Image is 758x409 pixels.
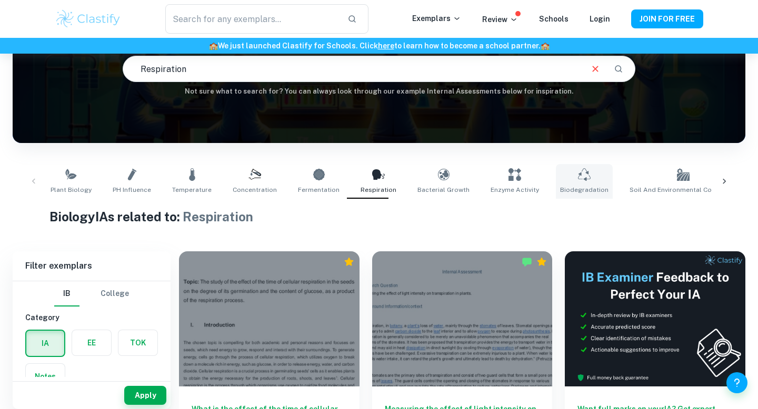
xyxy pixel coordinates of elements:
[610,60,627,78] button: Search
[491,185,539,195] span: Enzyme Activity
[123,54,581,84] input: E.g. photosynthesis, coffee and protein, HDI and diabetes...
[13,251,171,281] h6: Filter exemplars
[565,251,745,386] img: Thumbnail
[54,281,79,306] button: IB
[378,42,394,50] a: here
[560,185,609,195] span: Biodegradation
[26,331,64,356] button: IA
[482,14,518,25] p: Review
[233,185,277,195] span: Concentration
[2,40,756,52] h6: We just launched Clastify for Schools. Click to learn how to become a school partner.
[183,209,253,224] span: Respiration
[54,281,129,306] div: Filter type choice
[630,185,737,195] span: Soil and Environmental Conditions
[361,185,396,195] span: Respiration
[417,185,470,195] span: Bacterial Growth
[539,15,568,23] a: Schools
[631,9,703,28] button: JOIN FOR FREE
[13,86,745,97] h6: Not sure what to search for? You can always look through our example Internal Assessments below f...
[118,330,157,355] button: TOK
[101,281,129,306] button: College
[55,8,122,29] img: Clastify logo
[49,207,709,226] h1: Biology IAs related to:
[522,257,532,267] img: Marked
[585,59,605,79] button: Clear
[113,185,151,195] span: pH Influence
[536,257,547,267] div: Premium
[72,330,111,355] button: EE
[412,13,461,24] p: Exemplars
[726,372,747,393] button: Help and Feedback
[172,185,212,195] span: Temperature
[25,312,158,323] h6: Category
[124,386,166,405] button: Apply
[209,42,218,50] span: 🏫
[344,257,354,267] div: Premium
[298,185,340,195] span: Fermentation
[51,185,92,195] span: Plant Biology
[26,364,65,389] button: Notes
[165,4,339,34] input: Search for any exemplars...
[541,42,550,50] span: 🏫
[590,15,610,23] a: Login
